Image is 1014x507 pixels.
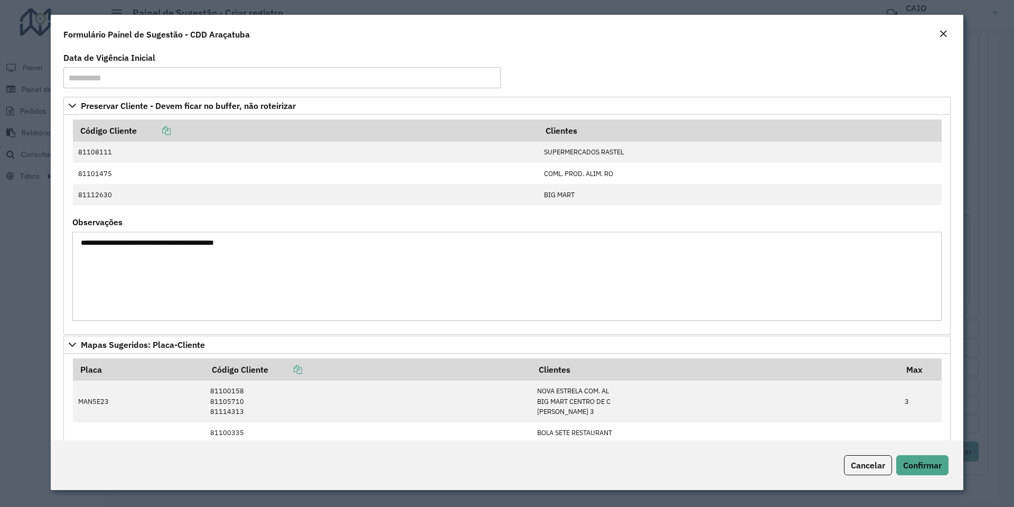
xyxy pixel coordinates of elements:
a: Copiar [137,125,171,136]
span: Preservar Cliente - Devem ficar no buffer, não roteirizar [81,102,296,110]
td: 81101475 [73,163,539,184]
td: 81108111 [73,142,539,163]
th: Código Cliente [204,358,531,381]
th: Clientes [539,119,942,142]
span: Confirmar [903,460,942,471]
th: Placa [73,358,205,381]
h4: Formulário Painel de Sugestão - CDD Araçatuba [63,28,250,41]
div: Preservar Cliente - Devem ficar no buffer, não roteirizar [63,115,951,335]
label: Data de Vigência Inicial [63,51,155,64]
td: BOLA SETE RESTAURANT COOP CONS BANCARIOS VALDIR APARECIDO FER CONFRARIA DO [PERSON_NAME] A [531,422,899,474]
td: 4 [899,422,942,474]
td: MAN5E23 [73,381,205,422]
button: Cancelar [844,455,892,475]
em: Fechar [939,30,947,38]
a: Mapas Sugeridos: Placa-Cliente [63,336,951,354]
td: NOVA ESTRELA COM. AL BIG MART CENTRO DE C [PERSON_NAME] 3 [531,381,899,422]
td: 3 [899,381,942,422]
td: 81100335 81101306 81101874 81190625 [204,422,531,474]
span: Mapas Sugeridos: Placa-Cliente [81,340,205,349]
td: 81100158 81105710 81114313 [204,381,531,422]
td: DAZ6C57 [73,422,205,474]
a: Preservar Cliente - Devem ficar no buffer, não roteirizar [63,97,951,115]
th: Código Cliente [73,119,539,142]
a: Copiar [268,364,302,375]
button: Close [936,27,951,41]
td: SUPERMERCADOS RASTEL [539,142,942,163]
th: Clientes [531,358,899,381]
label: Observações [72,216,123,228]
td: 81112630 [73,184,539,205]
td: COML. PROD. ALIM. RO [539,163,942,184]
span: Cancelar [851,460,885,471]
td: BIG MART [539,184,942,205]
th: Max [899,358,942,381]
button: Confirmar [896,455,949,475]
